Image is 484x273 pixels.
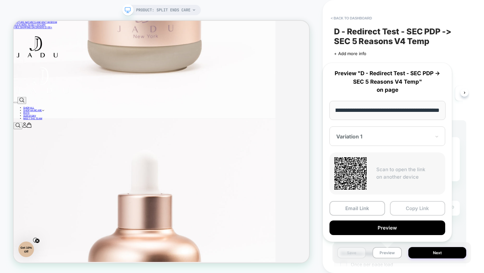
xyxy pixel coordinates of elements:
[328,13,375,23] button: < back to dashboard
[372,247,402,258] button: Preview
[329,220,445,235] button: Preview
[462,88,474,93] span: Trigger
[13,118,41,121] a: SHOP HAIRCARE
[334,27,466,46] span: D - Redirect Test - SEC PDP -> SEC 5 Reasons V4 Temp
[136,5,190,15] span: PRODUCT: Split Ends Care
[390,201,446,216] button: Copy Link
[13,125,30,128] a: OUR STORY
[408,247,466,258] button: Next
[13,114,27,118] a: SHOP ALL
[329,201,385,216] button: Email Link
[329,69,445,94] p: Preview "D - Redirect Test - SEC PDP -> SEC 5 Reasons V4 Temp" on page
[12,140,17,143] a: Account
[5,101,17,111] button: Search
[334,51,366,56] span: + Add more info
[17,140,24,143] a: Cart
[13,128,38,132] a: MEET THE TEAM
[337,247,366,258] button: Save
[13,121,21,125] a: BLOG
[376,166,440,181] p: Scan to open the link on another device
[462,94,481,98] span: Page Load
